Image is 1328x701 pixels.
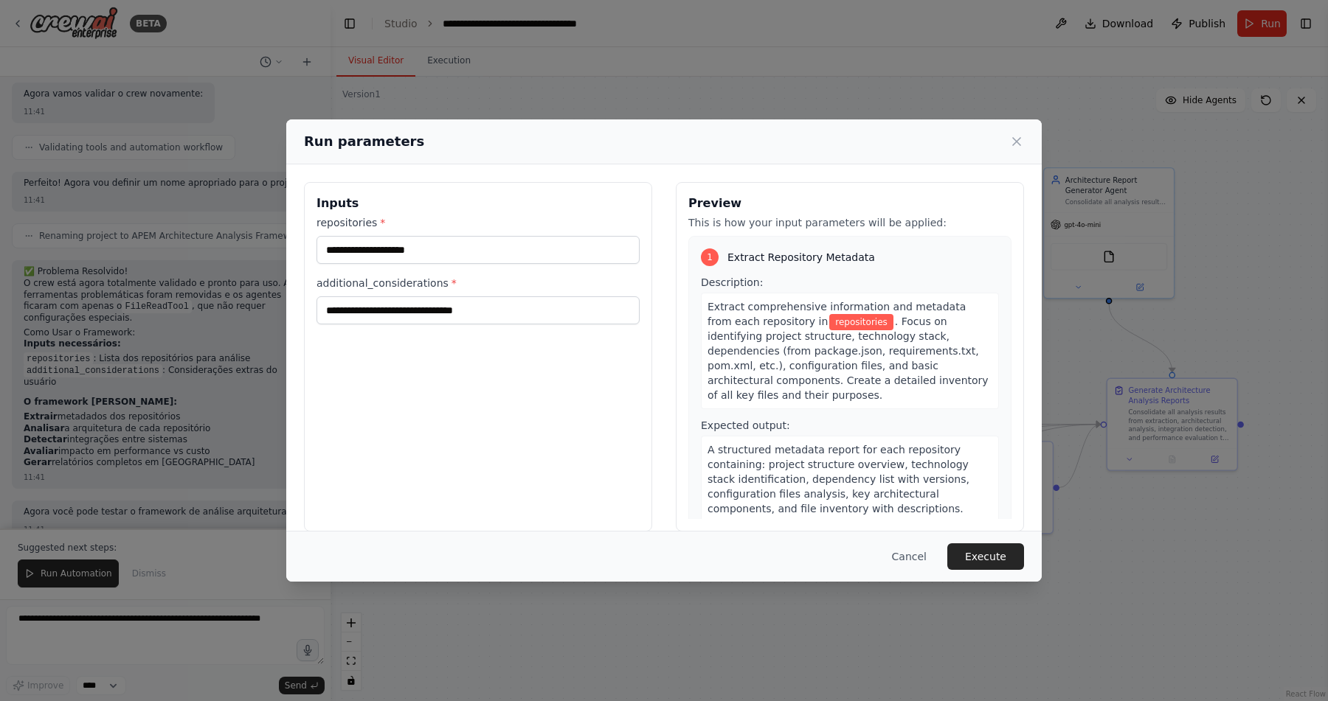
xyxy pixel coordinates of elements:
[701,248,719,266] div: 1
[317,276,640,290] label: additional_considerations
[708,301,966,327] span: Extract comprehensive information and metadata from each repository in
[708,315,989,401] span: . Focus on identifying project structure, technology stack, dependencies (from package.json, requ...
[947,543,1024,570] button: Execute
[727,250,875,265] span: Extract Repository Metadata
[708,444,969,515] span: A structured metadata report for each repository containing: project structure overview, technolo...
[880,543,938,570] button: Cancel
[701,419,790,431] span: Expected output:
[688,195,1011,212] h3: Preview
[304,131,424,152] h2: Run parameters
[688,215,1011,230] p: This is how your input parameters will be applied:
[317,215,640,230] label: repositories
[701,276,763,288] span: Description:
[829,314,893,330] span: Variable: repositories
[317,195,640,212] h3: Inputs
